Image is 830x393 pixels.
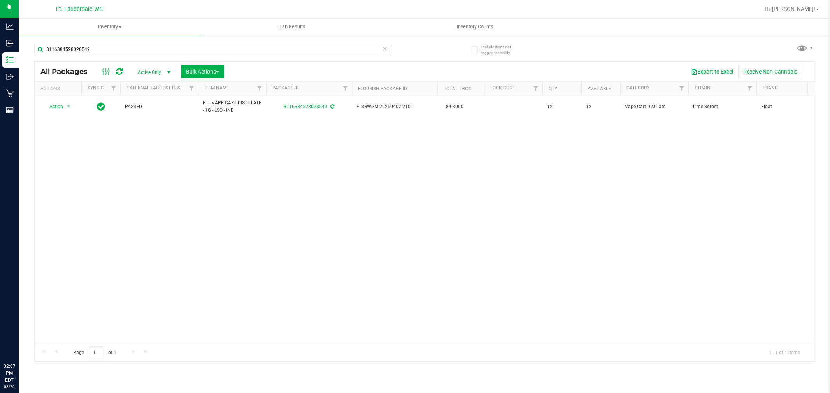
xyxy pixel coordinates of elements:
[530,82,542,95] a: Filter
[444,86,472,91] a: Total THC%
[738,65,802,78] button: Receive Non-Cannabis
[40,67,95,76] span: All Packages
[446,23,504,30] span: Inventory Counts
[269,23,316,30] span: Lab Results
[6,56,14,64] inline-svg: Inventory
[19,23,201,30] span: Inventory
[626,85,649,91] a: Category
[586,103,616,111] span: 12
[284,104,327,109] a: 8116384528028549
[125,103,193,111] span: PASSED
[339,82,352,95] a: Filter
[64,101,74,112] span: select
[4,363,15,384] p: 02:07 PM EDT
[329,104,334,109] span: Sync from Compliance System
[383,44,388,54] span: Clear
[6,23,14,30] inline-svg: Analytics
[6,89,14,97] inline-svg: Retail
[693,103,752,111] span: Lime Sorbet
[203,99,261,114] span: FT - VAPE CART DISTILLATE - 1G - LSO - IND
[356,103,433,111] span: FLSRWGM-20250407-2101
[204,85,229,91] a: Item Name
[695,85,711,91] a: Strain
[201,19,384,35] a: Lab Results
[88,85,118,91] a: Sync Status
[442,101,467,112] span: 84.3000
[765,6,815,12] span: Hi, [PERSON_NAME]!
[384,19,566,35] a: Inventory Counts
[19,19,201,35] a: Inventory
[763,346,806,358] span: 1 - 1 of 1 items
[8,331,31,354] iframe: Resource center
[625,103,684,111] span: Vape Cart Distillate
[42,101,63,112] span: Action
[126,85,188,91] a: External Lab Test Result
[34,44,391,55] input: Search Package ID, Item Name, SKU, Lot or Part Number...
[97,101,105,112] span: In Sync
[549,86,557,91] a: Qty
[185,82,198,95] a: Filter
[763,85,778,91] a: Brand
[186,68,219,75] span: Bulk Actions
[481,44,520,56] span: Include items not tagged for facility
[358,86,407,91] a: Flourish Package ID
[40,86,78,91] div: Actions
[56,6,103,12] span: Ft. Lauderdale WC
[107,82,120,95] a: Filter
[89,346,103,358] input: 1
[761,103,830,111] span: Float
[272,85,299,91] a: Package ID
[4,384,15,389] p: 08/20
[6,73,14,81] inline-svg: Outbound
[547,103,577,111] span: 12
[6,39,14,47] inline-svg: Inbound
[588,86,611,91] a: Available
[490,85,515,91] a: Lock Code
[67,346,123,358] span: Page of 1
[253,82,266,95] a: Filter
[676,82,688,95] a: Filter
[6,106,14,114] inline-svg: Reports
[686,65,738,78] button: Export to Excel
[744,82,756,95] a: Filter
[181,65,224,78] button: Bulk Actions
